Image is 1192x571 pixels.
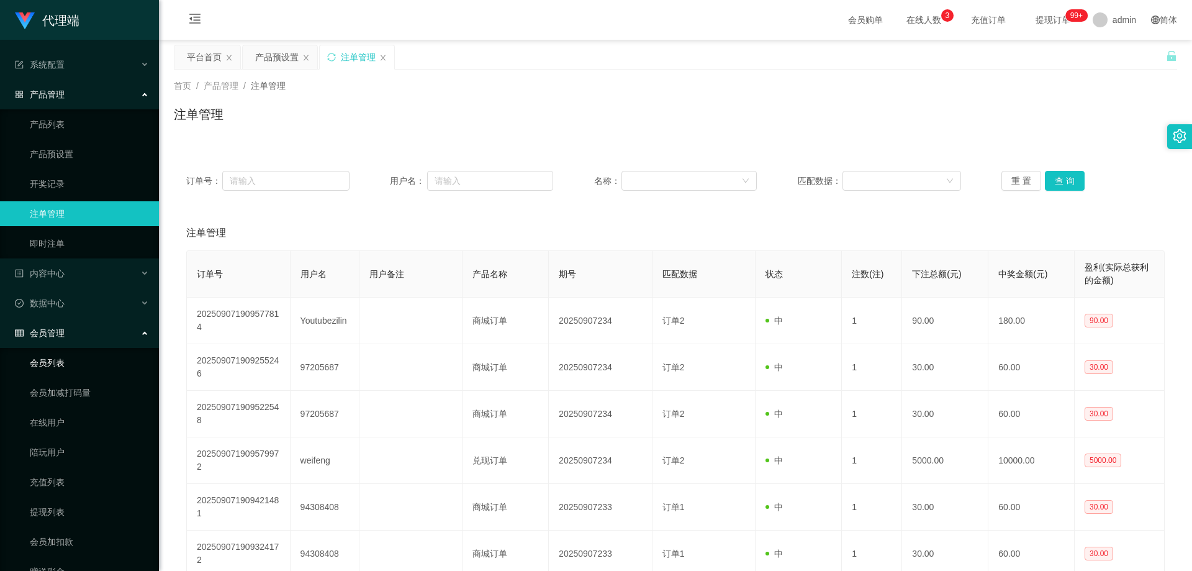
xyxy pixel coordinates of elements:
i: 图标: table [15,329,24,337]
span: 首页 [174,81,191,91]
span: 会员管理 [15,328,65,338]
span: 中 [765,455,783,465]
p: 3 [946,9,950,22]
td: 60.00 [988,344,1075,391]
i: 图标: form [15,60,24,69]
span: 订单2 [662,316,685,326]
a: 会员列表 [30,350,149,375]
button: 重 置 [1001,171,1041,191]
a: 产品预设置 [30,142,149,167]
a: 开奖记录 [30,171,149,196]
span: 中 [765,362,783,372]
td: 10000.00 [988,437,1075,484]
i: 图标: unlock [1166,50,1177,62]
sup: 3 [941,9,954,22]
sup: 1110 [1065,9,1088,22]
a: 会员加扣款 [30,529,149,554]
span: 状态 [765,269,783,279]
td: 30.00 [902,391,988,437]
td: weifeng [291,437,359,484]
span: 注单管理 [251,81,286,91]
span: / [243,81,246,91]
td: 1 [842,344,902,391]
span: 内容中心 [15,268,65,278]
i: 图标: check-circle-o [15,299,24,308]
td: 20250907234 [549,298,652,344]
span: 5000.00 [1085,454,1121,467]
i: 图标: close [379,54,387,62]
a: 充值列表 [30,470,149,495]
div: 平台首页 [187,45,222,69]
span: 注数(注) [852,269,883,279]
span: 产品管理 [204,81,238,91]
td: 180.00 [988,298,1075,344]
td: 202509071909579972 [187,437,291,484]
span: 中 [765,316,783,326]
span: 产品名称 [472,269,507,279]
a: 产品列表 [30,112,149,137]
button: 查 询 [1045,171,1085,191]
span: 订单1 [662,549,685,559]
h1: 代理端 [42,1,79,40]
span: 30.00 [1085,500,1113,514]
td: Youtubezilin [291,298,359,344]
span: 提现订单 [1029,16,1077,24]
a: 会员加减打码量 [30,380,149,405]
i: 图标: down [946,177,954,186]
span: 名称： [594,175,621,188]
span: 订单1 [662,502,685,512]
td: 60.00 [988,391,1075,437]
a: 即时注单 [30,231,149,256]
i: 图标: close [225,54,233,62]
td: 20250907234 [549,391,652,437]
span: 数据中心 [15,298,65,308]
span: 系统配置 [15,60,65,70]
td: 20250907234 [549,437,652,484]
span: 充值订单 [965,16,1012,24]
span: 30.00 [1085,407,1113,421]
td: 30.00 [902,484,988,531]
span: 订单2 [662,409,685,419]
td: 30.00 [902,344,988,391]
td: 商城订单 [463,344,549,391]
i: 图标: appstore-o [15,90,24,99]
i: 图标: global [1151,16,1160,24]
td: 20250907234 [549,344,652,391]
input: 请输入 [427,171,553,191]
input: 请输入 [222,171,349,191]
i: 图标: profile [15,269,24,278]
h1: 注单管理 [174,105,223,124]
td: 1 [842,298,902,344]
i: 图标: down [742,177,749,186]
td: 97205687 [291,391,359,437]
i: 图标: close [302,54,310,62]
td: 1 [842,484,902,531]
td: 97205687 [291,344,359,391]
a: 代理端 [15,15,79,25]
span: / [196,81,199,91]
span: 订单号 [197,269,223,279]
td: 202509071909421481 [187,484,291,531]
span: 下注总额(元) [912,269,961,279]
td: 商城订单 [463,391,549,437]
i: 图标: sync [327,53,336,62]
td: 1 [842,437,902,484]
td: 商城订单 [463,298,549,344]
img: logo.9652507e.png [15,12,35,30]
span: 订单2 [662,455,685,465]
span: 用户名 [300,269,327,279]
a: 在线用户 [30,410,149,435]
div: 产品预设置 [255,45,299,69]
a: 注单管理 [30,201,149,226]
a: 提现列表 [30,500,149,524]
span: 匹配数据 [662,269,697,279]
i: 图标: menu-fold [174,1,216,40]
span: 90.00 [1085,314,1113,327]
a: 陪玩用户 [30,440,149,465]
td: 兑现订单 [463,437,549,484]
td: 202509071909522548 [187,391,291,437]
td: 商城订单 [463,484,549,531]
span: 注单管理 [186,226,226,240]
td: 202509071909255246 [187,344,291,391]
span: 期号 [559,269,576,279]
